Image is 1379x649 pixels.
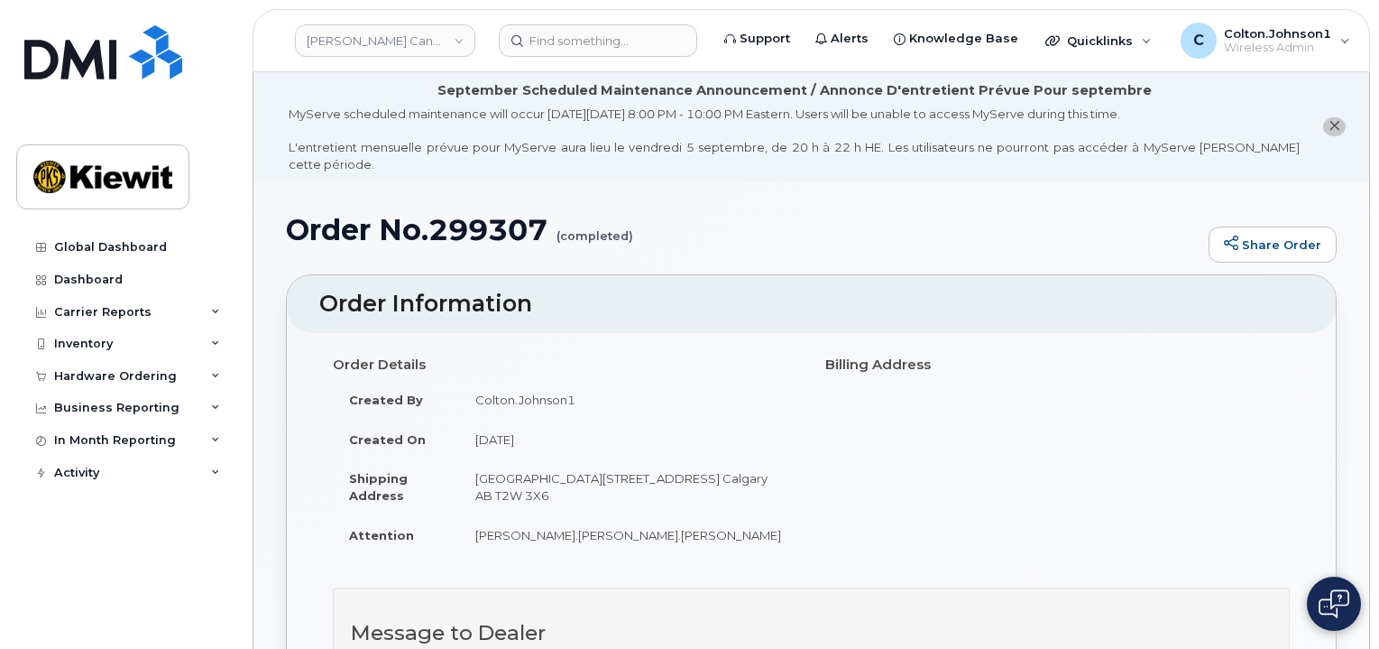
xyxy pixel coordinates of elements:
strong: Created By [349,393,423,407]
td: Colton.Johnson1 [459,380,798,420]
h2: Order Information [319,292,1303,317]
h4: Order Details [333,357,798,373]
strong: Attention [349,528,414,542]
h1: Order No.299307 [286,214,1200,246]
td: [DATE] [459,420,798,459]
a: Share Order [1209,227,1337,263]
strong: Shipping Address [349,471,408,503]
small: (completed) [556,214,633,242]
button: close notification [1323,117,1346,136]
div: MyServe scheduled maintenance will occur [DATE][DATE] 8:00 PM - 10:00 PM Eastern. Users will be u... [289,106,1300,172]
div: September Scheduled Maintenance Announcement / Annonce D'entretient Prévue Pour septembre [437,81,1152,100]
h3: Message to Dealer [351,622,1272,644]
h4: Billing Address [825,357,1291,373]
img: Open chat [1319,589,1349,618]
td: [PERSON_NAME].[PERSON_NAME].[PERSON_NAME] [459,515,798,555]
strong: Created On [349,432,426,447]
td: [GEOGRAPHIC_DATA][STREET_ADDRESS] Calgary AB T2W 3X6 [459,459,798,515]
